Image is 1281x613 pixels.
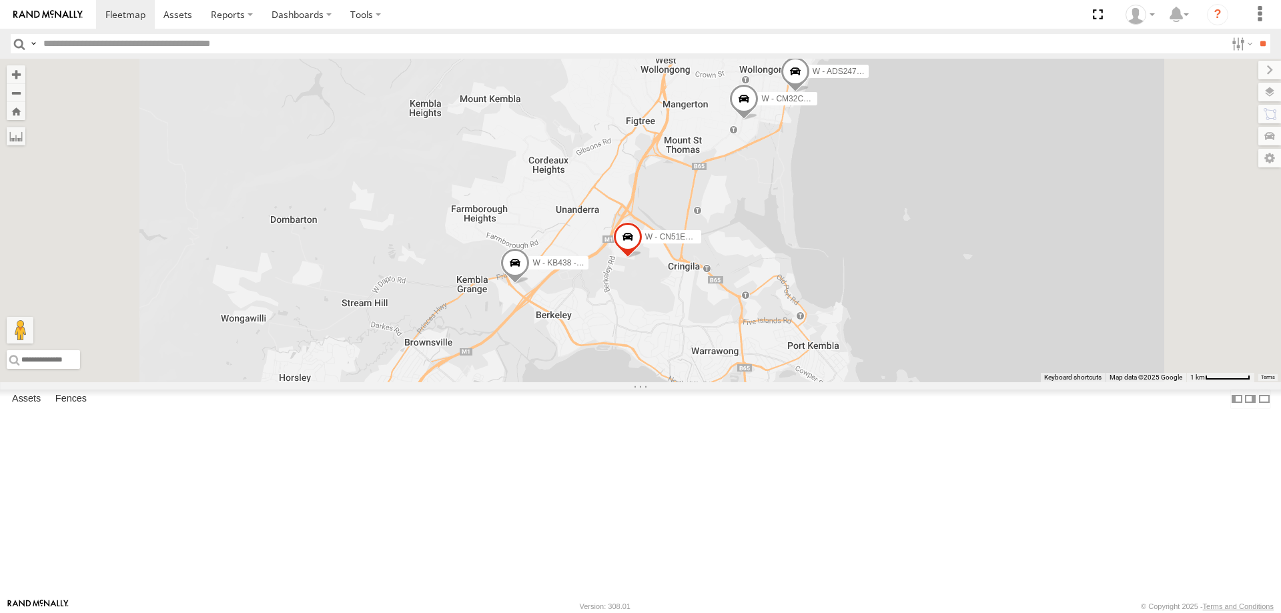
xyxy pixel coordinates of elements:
[7,83,25,102] button: Zoom out
[1261,375,1275,380] a: Terms (opens in new tab)
[645,231,764,241] span: W - CN51ES - [PERSON_NAME]
[532,258,644,267] span: W - KB438 - [PERSON_NAME]
[761,94,881,103] span: W - CM32CA - [PERSON_NAME]
[1186,373,1254,382] button: Map Scale: 1 km per 64 pixels
[1141,602,1274,610] div: © Copyright 2025 -
[28,34,39,53] label: Search Query
[1258,149,1281,167] label: Map Settings
[7,317,33,344] button: Drag Pegman onto the map to open Street View
[1258,390,1271,409] label: Hide Summary Table
[1110,374,1182,381] span: Map data ©2025 Google
[1190,374,1205,381] span: 1 km
[7,102,25,120] button: Zoom Home
[580,602,630,610] div: Version: 308.01
[1121,5,1160,25] div: Tye Clark
[7,600,69,613] a: Visit our Website
[7,127,25,145] label: Measure
[1244,390,1257,409] label: Dock Summary Table to the Right
[1226,34,1255,53] label: Search Filter Options
[1044,373,1102,382] button: Keyboard shortcuts
[1230,390,1244,409] label: Dock Summary Table to the Left
[7,65,25,83] button: Zoom in
[49,390,93,408] label: Fences
[13,10,83,19] img: rand-logo.svg
[1207,4,1228,25] i: ?
[813,67,929,76] span: W - ADS247 - [PERSON_NAME]
[5,390,47,408] label: Assets
[1203,602,1274,610] a: Terms and Conditions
